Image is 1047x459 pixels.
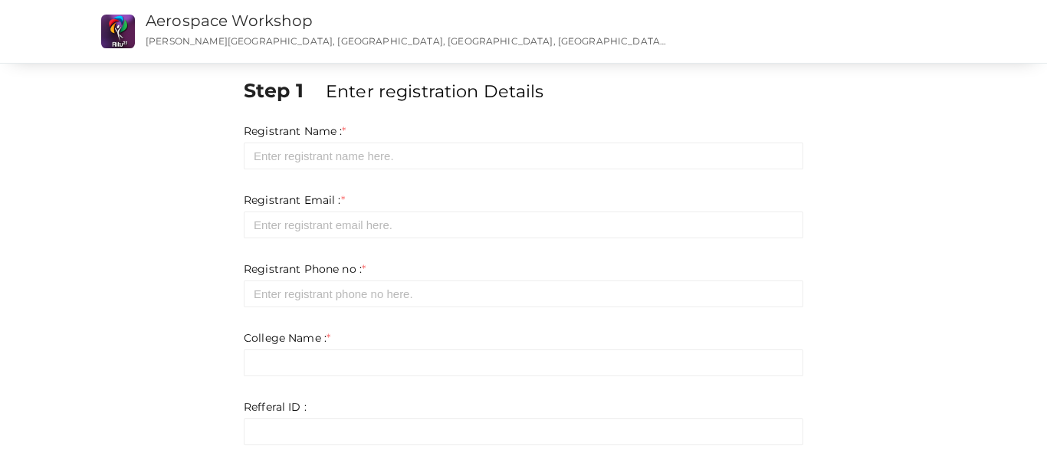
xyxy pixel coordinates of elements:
label: College Name : [244,330,330,346]
label: Refferal ID : [244,399,307,415]
p: [PERSON_NAME][GEOGRAPHIC_DATA], [GEOGRAPHIC_DATA], [GEOGRAPHIC_DATA], [GEOGRAPHIC_DATA], [GEOGRAP... [146,34,669,48]
label: Registrant Phone no : [244,261,366,277]
img: PAKXAWLW_small.png [101,15,135,48]
label: Enter registration Details [326,79,544,103]
input: Enter registrant email here. [244,211,803,238]
input: Enter registrant name here. [244,143,803,169]
label: Step 1 [244,77,323,104]
input: Enter registrant phone no here. [244,280,803,307]
label: Registrant Name : [244,123,346,139]
a: Aerospace Workshop [146,11,313,30]
label: Registrant Email : [244,192,345,208]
